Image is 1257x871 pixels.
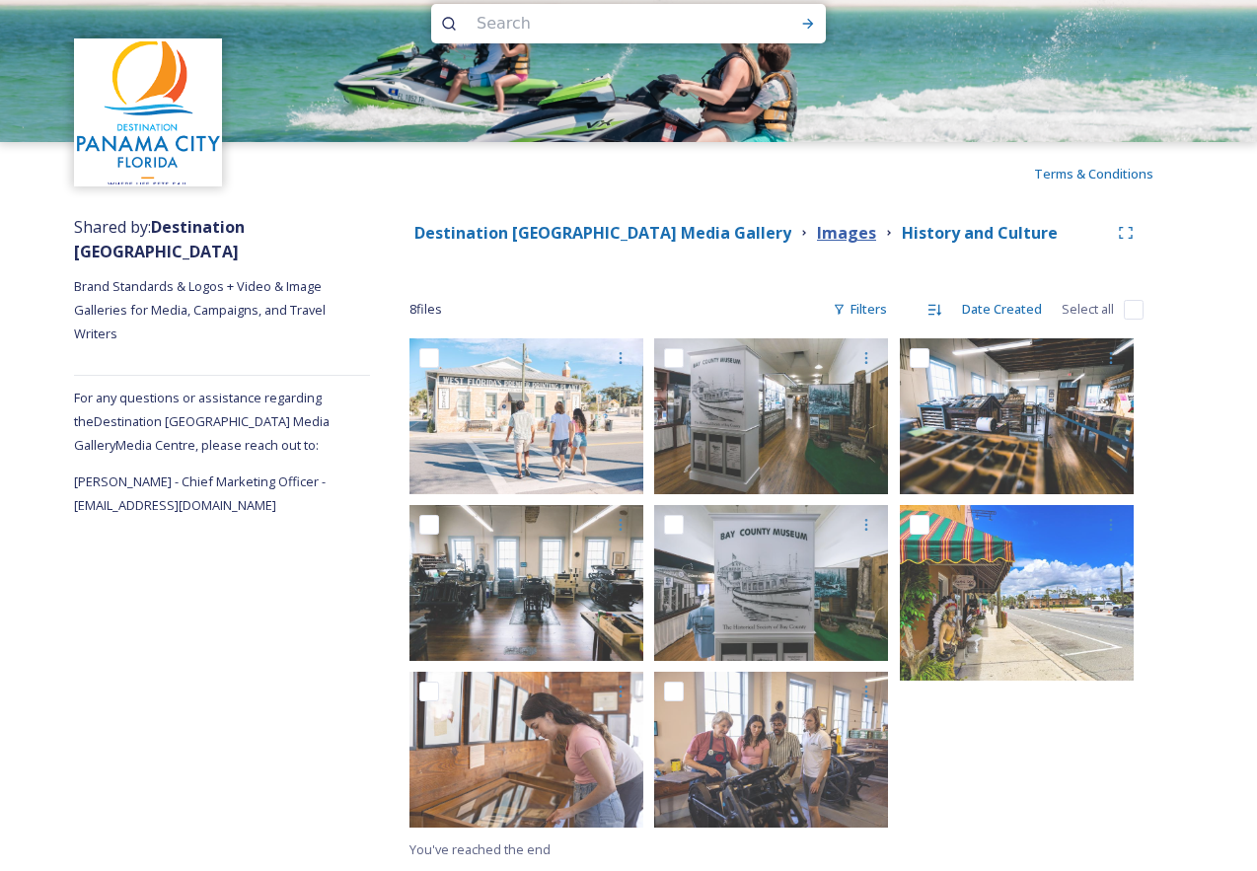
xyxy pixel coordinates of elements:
[74,472,329,514] span: [PERSON_NAME] - Chief Marketing Officer - [EMAIL_ADDRESS][DOMAIN_NAME]
[74,277,329,342] span: Brand Standards & Logos + Video & Image Galleries for Media, Campaigns, and Travel Writers
[77,41,220,184] img: download.png
[900,338,1134,494] img: dpc-jan-2023-print-121.jpg
[654,672,888,828] img: Panama City - Panama City Publishing Museum - 3 people watch worker press paper- 2024 (Orange Vid...
[409,672,643,828] img: Panama City - Panama City Publishing Museum - A girl looking over an exhibit- 2024 (Orange Video)...
[74,389,330,454] span: For any questions or assistance regarding the Destination [GEOGRAPHIC_DATA] Media Gallery Media C...
[414,222,791,244] strong: Destination [GEOGRAPHIC_DATA] Media Gallery
[900,505,1134,681] img: Native Spirit Museum2.jpg
[823,290,897,328] div: Filters
[1034,165,1153,182] span: Terms & Conditions
[409,840,551,858] span: You've reached the end
[902,222,1058,244] strong: History and Culture
[467,2,737,45] input: Search
[654,338,888,494] img: 6d29d9c857539b40bfd5c9cbba2635c146fc19f9d62eb0c7f24e29ef2d17e04d.jpg
[817,222,876,244] strong: Images
[74,216,245,262] span: Shared by:
[409,300,442,319] span: 8 file s
[1062,300,1114,319] span: Select all
[1034,162,1183,185] a: Terms & Conditions
[409,505,643,661] img: 54d97008433a6c5faaea379577cefb016b47b018eb4ad6ac9f9278fcb64ac2fa.jpg
[952,290,1052,328] div: Date Created
[74,216,245,262] strong: Destination [GEOGRAPHIC_DATA]
[654,505,888,661] img: dpc-jan-2023-print-7.jpg
[409,338,643,494] img: Panama City - Panama City Publishing Museum - 3 people walking to museum- 2024 (Orange Video).jpg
